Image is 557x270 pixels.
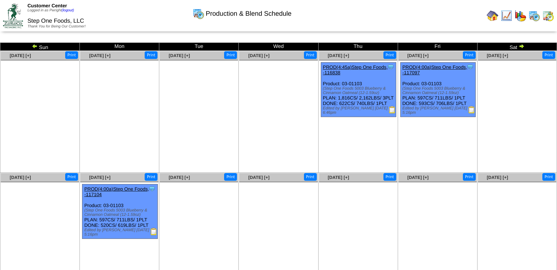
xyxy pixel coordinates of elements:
div: Product: 03-01103 PLAN: 597CS / 711LBS / 1PLT DONE: 593CS / 706LBS / 1PLT [400,63,476,117]
img: calendarinout.gif [542,10,554,22]
a: (logout) [62,8,74,12]
button: Print [463,51,476,59]
a: [DATE] [+] [487,53,508,58]
button: Print [145,51,157,59]
div: (Step One Foods 5003 Blueberry & Cinnamon Oatmeal (12-1.59oz) [402,86,476,95]
img: Production Report [389,106,396,113]
a: [DATE] [+] [89,53,111,58]
span: Step One Foods, LLC [27,18,84,24]
img: ZoRoCo_Logo(Green%26Foil)%20jpg.webp [3,3,23,28]
button: Print [304,51,317,59]
img: home.gif [487,10,498,22]
td: Mon [80,43,159,51]
img: calendarprod.gif [528,10,540,22]
div: (Step One Foods 5003 Blueberry & Cinnamon Oatmeal (12-1.59oz) [84,208,157,217]
td: Fri [398,43,477,51]
img: calendarprod.gif [193,8,204,19]
td: Sun [0,43,80,51]
td: Thu [318,43,398,51]
a: [DATE] [+] [407,175,428,180]
td: Sat [477,43,557,51]
img: Tooltip [387,63,394,71]
img: Tooltip [148,185,156,192]
img: arrowleft.gif [32,43,38,49]
a: [DATE] [+] [328,53,349,58]
button: Print [65,173,78,181]
a: [DATE] [+] [248,53,270,58]
span: Customer Center [27,3,67,8]
button: Print [224,51,237,59]
button: Print [145,173,157,181]
button: Print [463,173,476,181]
div: Edited by [PERSON_NAME] [DATE] 6:46pm [323,106,396,115]
button: Print [304,173,317,181]
a: [DATE] [+] [487,175,508,180]
a: PROD(4:45a)Step One Foods, -116838 [323,64,388,75]
button: Print [542,173,555,181]
a: [DATE] [+] [89,175,111,180]
div: (Step One Foods 5003 Blueberry & Cinnamon Oatmeal (12-1.59oz) [323,86,396,95]
button: Print [542,51,555,59]
img: Production Report [150,228,157,235]
a: [DATE] [+] [407,53,428,58]
a: PROD(4:00a)Step One Foods, -117104 [84,186,149,197]
span: Logged in as Pwright [27,8,74,12]
button: Print [383,173,396,181]
a: [DATE] [+] [248,175,270,180]
img: line_graph.gif [501,10,512,22]
div: Product: 03-01103 PLAN: 1,816CS / 2,162LBS / 3PLT DONE: 622CS / 740LBS / 1PLT [321,63,396,117]
span: Production & Blend Schedule [206,10,292,18]
img: Tooltip [467,63,474,71]
button: Print [65,51,78,59]
div: Product: 03-01103 PLAN: 597CS / 711LBS / 1PLT DONE: 520CS / 619LBS / 1PLT [82,184,158,239]
img: Production Report [468,106,475,113]
img: arrowright.gif [519,43,524,49]
a: [DATE] [+] [328,175,349,180]
a: PROD(4:00a)Step One Foods, -117097 [402,64,467,75]
td: Wed [239,43,318,51]
td: Tue [159,43,239,51]
button: Print [224,173,237,181]
a: [DATE] [+] [169,175,190,180]
img: graph.gif [515,10,526,22]
a: [DATE] [+] [10,53,31,58]
div: Edited by [PERSON_NAME] [DATE] 5:16pm [402,106,476,115]
a: [DATE] [+] [169,53,190,58]
button: Print [383,51,396,59]
span: Thank You for Being Our Customer! [27,25,86,29]
div: Edited by [PERSON_NAME] [DATE] 5:16pm [84,228,157,237]
a: [DATE] [+] [10,175,31,180]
